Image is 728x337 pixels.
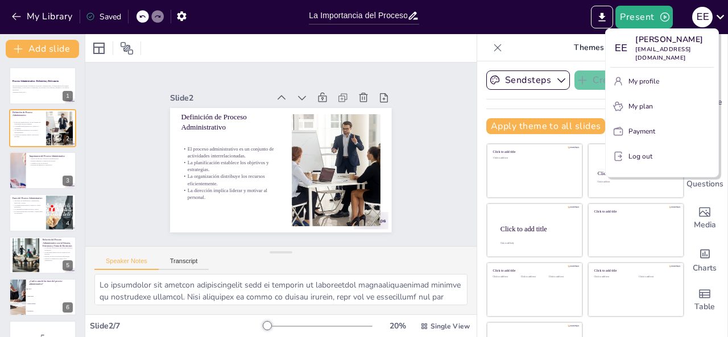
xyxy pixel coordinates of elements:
p: [EMAIL_ADDRESS][DOMAIN_NAME] [635,45,714,63]
p: My profile [628,76,659,86]
p: My plan [628,101,653,111]
p: Payment [628,126,655,136]
p: [PERSON_NAME] [635,34,714,45]
button: Payment [610,122,714,140]
button: My plan [610,97,714,115]
p: Log out [628,151,652,161]
button: My profile [610,72,714,90]
div: E E [610,38,631,59]
button: Log out [610,147,714,165]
